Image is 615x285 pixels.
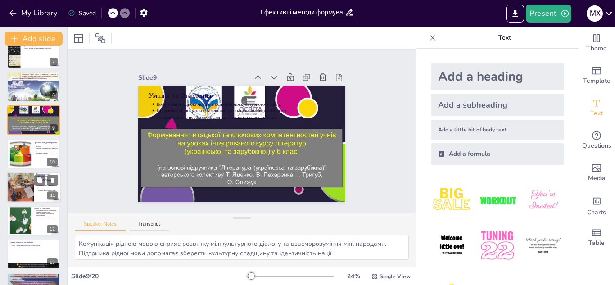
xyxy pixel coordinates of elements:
[522,225,564,267] img: 6.jpeg
[7,240,60,269] div: 13
[526,5,571,23] button: Present
[590,109,603,118] span: Text
[588,238,605,248] span: Table
[12,244,58,246] p: Робота з даними сприяє розвитку аналітичних навичок.
[47,258,58,267] div: 13
[39,185,59,188] p: Здатність бачити математику в реальному світі є важливою.
[129,221,169,231] button: Transcript
[10,84,58,89] p: Компетентність 2. Здатність спілкуватися рідною та іноземними мовами
[36,150,58,154] p: Обмін знаннями є важливим для розвитку колективного навчання.
[95,33,106,44] span: Position
[169,56,344,140] p: Уміння та Ставлення
[50,58,58,66] div: 7
[12,81,58,83] p: Мовне різноманіття є ресурсом для навчання.
[168,81,334,159] p: Толерантність є необхідною для гармонійного співіснування.
[7,172,61,203] div: 11
[47,158,58,166] div: 10
[12,280,58,282] p: Розуміння впливу технологій на довкілля є важливим.
[47,175,58,185] button: Delete Slide
[586,44,607,54] span: Theme
[12,246,58,248] p: Логічні головоломки розвивають критичне мислення.
[579,124,615,157] div: Get real-time input from your audience
[12,77,58,79] p: Спілкування рідною мовою є важливим для культурної ідентичності.
[579,92,615,124] div: Add text boxes
[34,141,58,144] p: Практичні методи та прийоми
[25,48,58,50] p: Творчі письмові завдання розвивають креативність.
[506,5,524,23] button: Export to PowerPoint
[68,9,96,18] div: Saved
[39,180,59,185] p: Математика є важливим інструментом для вирішення практичних завдань.
[431,94,564,116] div: Add a subheading
[50,91,58,99] div: 8
[36,172,58,180] p: Компетентність 3. Математична компетентність
[10,240,58,243] p: Практичні методи та прийоми
[36,217,58,220] p: Усвідомлення ролі математичних знань є важливим для особистісного розвитку.
[25,46,58,48] p: Дискусії та дебати формують навички аргументації.
[12,111,58,113] p: Підтримка рідної мови є важливою для національної ідентичності.
[36,213,58,216] p: Аналіз інформації є необхідним для прийняття рішень.
[431,63,564,90] div: Add a heading
[75,221,126,231] button: Speaker Notes
[34,207,58,210] p: Уміння та Ставлення
[579,222,615,254] div: Add a table
[7,38,60,68] div: 7
[522,179,564,221] img: 3.jpeg
[587,208,606,217] span: Charts
[431,143,564,165] div: Add a formula
[579,189,615,222] div: Add charts and graphs
[582,141,611,151] span: Questions
[579,59,615,92] div: Add ready made slides
[476,179,518,221] img: 2.jpeg
[583,76,610,86] span: Template
[431,179,473,221] img: 1.jpeg
[7,6,61,20] button: My Library
[12,109,58,111] p: Комунікація рідною мовою є основою міжкультурного діалогу.
[12,282,58,284] p: Дослідницька діяльність сприяє розвитку критичного мислення.
[12,79,58,81] p: Використання іноземних мов розширює горизонти.
[587,5,603,22] div: М Х
[587,5,603,23] button: М Х
[10,107,58,109] p: Уміння та Ставлення
[47,225,58,233] div: 12
[579,157,615,189] div: Add images, graphics, shapes or video
[167,36,271,89] div: Slide 9
[380,273,411,280] span: Single View
[431,120,564,140] div: Add a little bit of body text
[7,105,60,135] div: 9
[36,144,58,147] p: Використання ІКТ сприяє інтерактивності навчання.
[71,272,247,280] div: Slide 9 / 20
[36,147,58,150] p: Комфортне середовище сприяє відкритості учнів.
[75,235,409,260] textarea: Комунікація рідною мовою сприяє розвитку міжкультурного діалогу та взаєморозуміння між народами. ...
[7,139,60,168] div: 10
[39,188,59,191] p: Математичні знання сприяють розвитку аналітичного мислення.
[7,72,60,102] div: 8
[50,124,58,132] div: 9
[343,272,364,280] div: 24 %
[7,206,60,235] div: 12
[12,243,58,244] p: Прикладні задачі допомагають зв'язати теорію з практикою.
[34,175,45,185] button: Duplicate Slide
[588,173,606,183] span: Media
[36,210,58,213] p: Моделювання процесів є важливим для розуміння складних систем.
[261,6,345,19] input: Insert title
[12,113,58,114] p: Толерантність є необхідною для гармонійного співіснування.
[476,225,518,267] img: 5.jpeg
[440,27,570,49] p: Text
[5,32,63,46] button: Add slide
[10,275,58,278] p: Компетентність 4. Компетентності у галузі природничих наук
[12,279,58,280] p: Мислення як дослідник є важливим для розвитку наукового підходу.
[171,75,336,154] p: Підтримка рідної мови є важливою для національної ідентичності.
[47,191,58,199] div: 11
[579,27,615,59] div: Change the overall theme
[173,69,339,148] p: Комунікація рідною мовою є основою міжкультурного діалогу.
[431,225,473,267] img: 4.jpeg
[71,31,86,45] div: Layout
